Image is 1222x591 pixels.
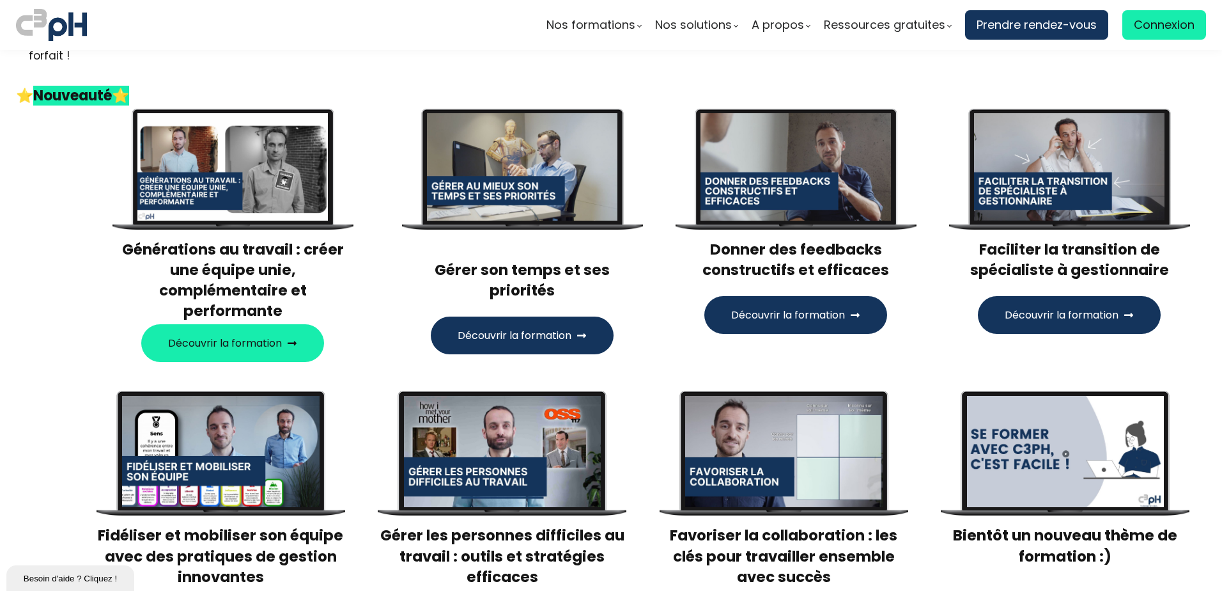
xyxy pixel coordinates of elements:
[6,563,137,591] iframe: chat widget
[731,307,845,323] span: Découvrir la formation
[659,525,909,587] h3: Favoriser la collaboration : les clés pour travailler ensemble avec succès
[431,317,614,354] button: Découvrir la formation
[141,324,324,362] button: Découvrir la formation
[458,327,571,343] span: Découvrir la formation
[96,525,346,587] h3: Fidéliser et mobiliser son équipe avec des pratiques de gestion innovantes
[965,10,1108,40] a: Prendre rendez-vous
[941,525,1191,566] h3: Bientôt un nouveau thème de formation :)
[1134,15,1195,35] span: Connexion
[401,239,643,301] h3: Gérer son temps et ses priorités
[546,15,635,35] span: Nos formations
[752,15,804,35] span: A propos
[16,6,87,43] img: logo C3PH
[675,239,916,280] h3: Donner des feedbacks constructifs et efficaces
[704,296,887,334] button: Découvrir la formation
[948,239,1190,280] h3: Faciliter la transition de spécialiste à gestionnaire
[978,296,1161,334] button: Découvrir la formation
[977,15,1097,35] span: Prendre rendez-vous
[824,15,945,35] span: Ressources gratuites
[378,525,628,587] h3: Gérer les personnes difficiles au travail : outils et stratégies efficaces
[33,86,129,106] strong: Nouveauté⭐
[29,29,1206,83] li: Vous souhaitez un accompagnement individuel avec un coach certifié après votre formation e-learni...
[1122,10,1206,40] a: Connexion
[1005,307,1118,323] span: Découvrir la formation
[16,86,33,106] span: ⭐
[655,15,732,35] span: Nos solutions
[112,239,353,322] h3: Générations au travail : créer une équipe unie, complémentaire et performante
[168,335,282,351] span: Découvrir la formation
